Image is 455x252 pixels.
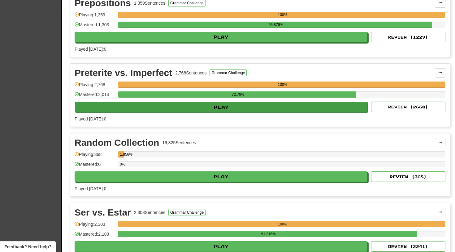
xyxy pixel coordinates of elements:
[120,22,432,28] div: 95.879%
[75,151,115,162] div: Playing: 368
[75,161,115,171] div: Mastered: 0
[75,12,115,22] div: Playing: 1,359
[120,82,445,88] div: 100%
[75,102,368,112] button: Play
[75,22,115,32] div: Mastered: 1,303
[75,32,367,42] button: Play
[120,231,417,237] div: 91.316%
[371,32,445,42] button: Review (1229)
[162,140,196,146] div: 19,825 Sentences
[75,68,172,78] div: Preterite vs. Imperfect
[120,12,445,18] div: 100%
[75,231,115,241] div: Mastered: 2,103
[134,209,165,216] div: 2,303 Sentences
[75,208,131,217] div: Ser vs. Estar
[75,186,106,191] span: Played [DATE]: 0
[371,241,445,252] button: Review (2241)
[168,209,206,216] button: Grammar Challenge
[75,82,115,92] div: Playing: 2,768
[4,244,51,250] span: Open feedback widget
[371,171,445,182] button: Review (368)
[210,69,247,76] button: Grammar Challenge
[120,91,356,98] div: 72.76%
[175,70,206,76] div: 2,768 Sentences
[75,171,367,182] button: Play
[120,221,445,227] div: 100%
[371,102,445,112] button: Review (2668)
[75,47,106,52] span: Played [DATE]: 0
[75,138,159,147] div: Random Collection
[75,91,115,102] div: Mastered: 2,014
[75,221,115,231] div: Playing: 2,303
[75,116,106,121] span: Played [DATE]: 0
[75,241,367,252] button: Play
[120,151,124,157] div: 1.856%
